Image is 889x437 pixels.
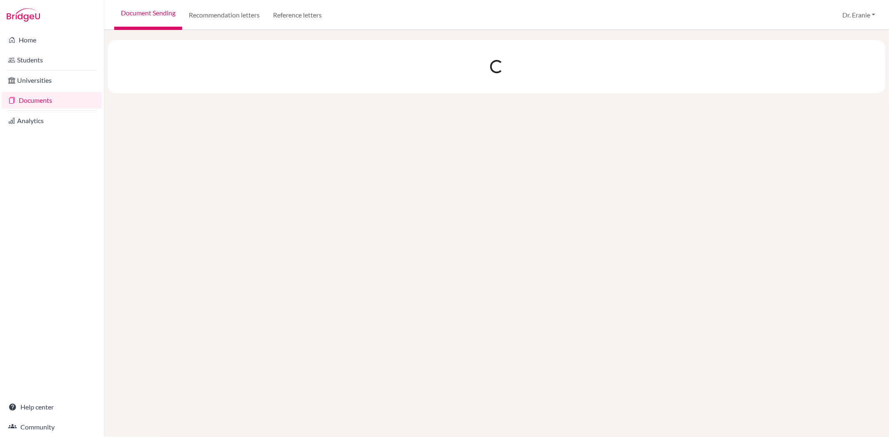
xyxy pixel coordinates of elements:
a: Universities [2,72,102,89]
img: Bridge-U [7,8,40,22]
a: Help center [2,399,102,415]
a: Students [2,52,102,68]
a: Documents [2,92,102,109]
a: Community [2,419,102,435]
button: Dr. Eranie [839,7,879,23]
a: Analytics [2,112,102,129]
a: Home [2,32,102,48]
